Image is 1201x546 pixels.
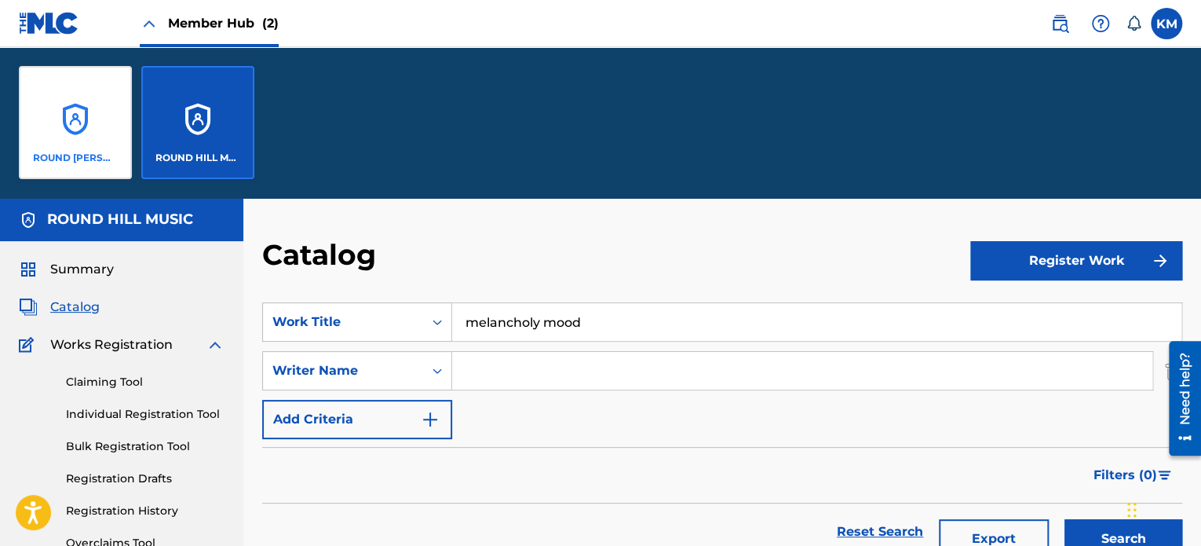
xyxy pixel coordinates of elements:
span: Summary [50,260,114,279]
img: Catalog [19,298,38,317]
img: 9d2ae6d4665cec9f34b9.svg [421,410,440,429]
div: Help [1085,8,1116,39]
a: Claiming Tool [66,374,225,390]
h5: ROUND HILL MUSIC [47,211,193,229]
div: Notifications [1126,16,1141,31]
span: Catalog [50,298,100,317]
span: (2) [262,16,279,31]
img: Summary [19,260,38,279]
a: AccountsROUND HILL MUSIC [141,66,254,179]
button: Filters (0) [1084,456,1182,495]
img: help [1091,14,1110,33]
div: User Menu [1151,8,1182,39]
a: Registration History [66,503,225,519]
div: Drag [1127,486,1137,533]
img: expand [206,335,225,354]
a: AccountsROUND [PERSON_NAME], LLC [19,66,132,179]
a: Bulk Registration Tool [66,438,225,455]
div: Writer Name [272,361,414,380]
a: SummarySummary [19,260,114,279]
span: Works Registration [50,335,173,354]
a: Public Search [1044,8,1075,39]
a: Individual Registration Tool [66,406,225,423]
p: ROUND HILL CARLIN, LLC [33,151,119,165]
button: Add Criteria [262,400,452,439]
img: f7272a7cc735f4ea7f67.svg [1151,251,1170,270]
iframe: Resource Center [1157,335,1201,462]
div: Work Title [272,313,414,332]
h2: Catalog [262,237,384,273]
img: Accounts [19,211,38,229]
span: Filters ( 0 ) [1093,466,1157,485]
a: Registration Drafts [66,471,225,487]
p: ROUND HILL MUSIC [155,151,241,165]
span: Member Hub [168,14,279,32]
img: Close [140,14,159,33]
img: MLC Logo [19,12,79,35]
button: Register Work [970,241,1182,280]
a: CatalogCatalog [19,298,100,317]
img: search [1050,14,1069,33]
iframe: Chat Widget [1123,471,1201,546]
img: Works Registration [19,335,39,354]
